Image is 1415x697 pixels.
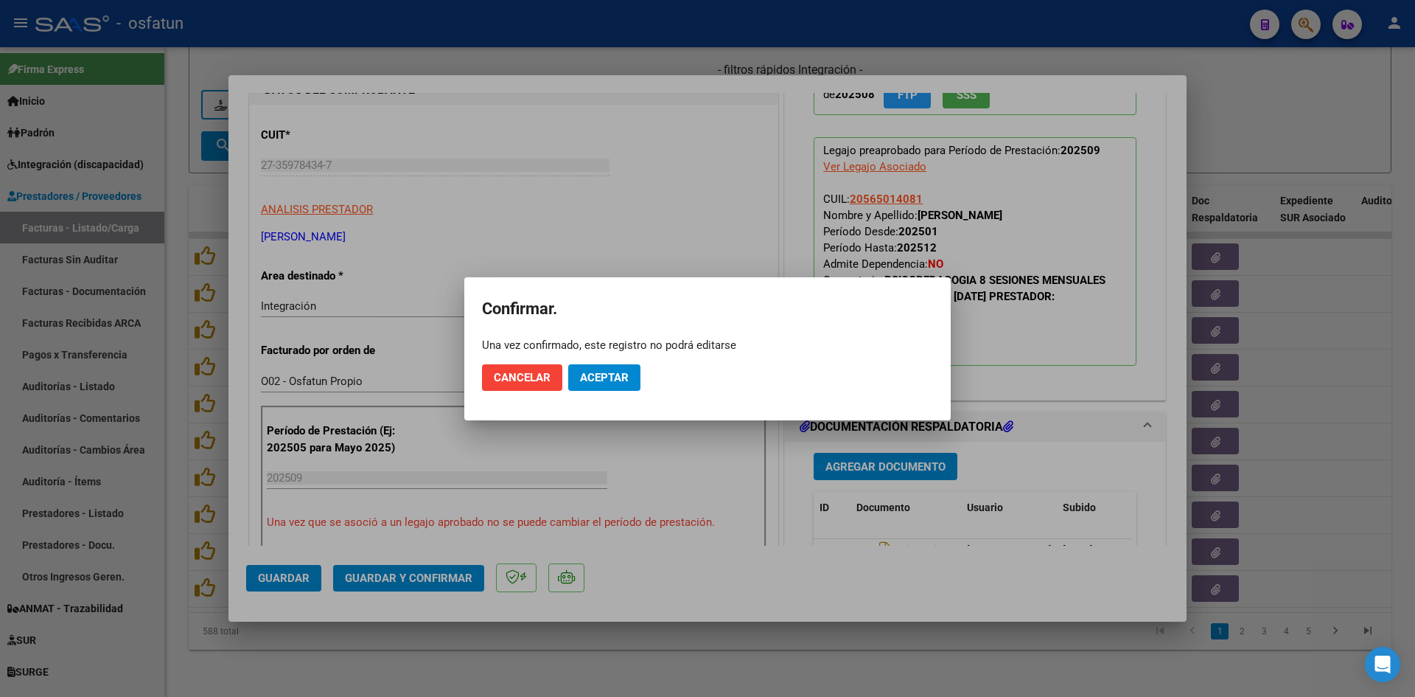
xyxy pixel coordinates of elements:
button: Cancelar [482,364,562,391]
div: Open Intercom Messenger [1365,647,1400,682]
h2: Confirmar. [482,295,933,323]
span: Cancelar [494,371,551,384]
span: Aceptar [580,371,629,384]
button: Aceptar [568,364,640,391]
div: Una vez confirmado, este registro no podrá editarse [482,338,933,353]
